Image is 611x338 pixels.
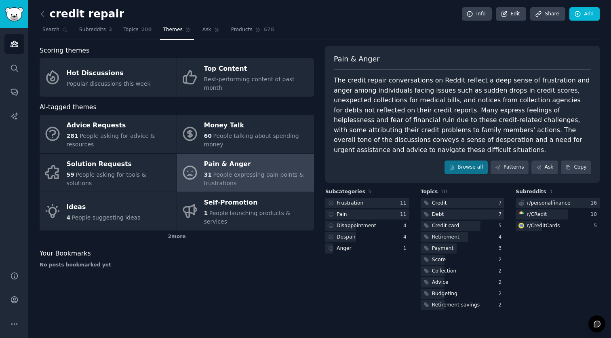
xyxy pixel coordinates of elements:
span: 31 [204,171,212,178]
a: Retirement4 [421,232,505,242]
a: Frustration11 [325,198,409,208]
button: Copy [561,161,591,174]
a: Patterns [491,161,529,174]
div: r/ personalfinance [527,200,570,207]
a: Pain & Anger31People expressing pain points & frustrations [177,154,314,192]
div: 2 [499,256,505,264]
span: Subreddits [79,26,106,34]
div: Disappointment [337,222,376,230]
a: Debt7 [421,209,505,220]
div: 11 [400,200,409,207]
span: Search [42,26,59,34]
span: 10 [440,189,447,194]
a: Share [530,7,565,21]
a: Score2 [421,255,505,265]
a: CReditr/CRedit10 [516,209,600,220]
div: 2 more [40,230,314,243]
a: Credit7 [421,198,505,208]
span: Products [231,26,253,34]
span: People expressing pain points & frustrations [204,171,304,186]
div: Budgeting [432,290,457,298]
span: Ask [202,26,211,34]
div: Hot Discussions [67,67,151,80]
div: 10 [590,211,600,218]
span: People suggesting ideas [72,214,141,221]
a: Retirement savings2 [421,300,505,310]
span: 3 [549,189,552,194]
div: Frustration [337,200,363,207]
a: CreditCardsr/CreditCards5 [516,221,600,231]
span: 59 [67,171,74,178]
span: 5 [368,189,371,194]
a: Themes [160,23,194,40]
div: No posts bookmarked yet [40,262,314,269]
div: Pain & Anger [204,158,310,171]
a: Edit [496,7,526,21]
span: Popular discussions this week [67,80,151,87]
a: Top ContentBest-performing content of past month [177,58,314,97]
div: Score [432,256,446,264]
div: 11 [400,211,409,218]
div: 7 [499,211,505,218]
a: r/personalfinance16 [516,198,600,208]
a: Collection2 [421,266,505,276]
div: r/ CRedit [527,211,547,218]
span: People asking for advice & resources [67,133,155,148]
a: Pain11 [325,209,409,220]
div: Retirement [432,234,459,241]
a: Money Talk60People talking about spending money [177,115,314,153]
span: Best-performing content of past month [204,76,295,91]
a: Ask [531,161,558,174]
a: Self-Promotion1People launching products & services [177,192,314,230]
div: Self-Promotion [204,196,310,209]
span: Subreddits [516,188,546,196]
span: 60 [204,133,212,139]
span: 678 [264,26,274,34]
div: 2 [499,268,505,275]
span: Your Bookmarks [40,249,91,259]
a: Budgeting2 [421,289,505,299]
span: 1 [204,210,208,216]
a: Hot DiscussionsPopular discussions this week [40,58,177,97]
span: Themes [163,26,183,34]
a: Despair4 [325,232,409,242]
span: 3 [109,26,112,34]
div: 2 [499,279,505,286]
div: Anger [337,245,352,252]
div: Collection [432,268,457,275]
div: Despair [337,234,356,241]
span: People asking for tools & solutions [67,171,146,186]
div: Retirement savings [432,302,480,309]
div: 2 [499,302,505,309]
a: Topics200 [120,23,154,40]
a: Subreddits3 [76,23,115,40]
div: 4 [499,234,505,241]
span: People talking about spending money [204,133,299,148]
a: Info [462,7,492,21]
div: 2 [499,290,505,298]
a: Products678 [228,23,277,40]
span: Pain & Anger [334,54,379,64]
a: Ideas4People suggesting ideas [40,192,177,230]
h2: credit repair [40,8,124,21]
div: Debt [432,211,444,218]
div: 4 [403,234,409,241]
a: Credit card5 [421,221,505,231]
a: Search [40,23,71,40]
span: Topics [123,26,138,34]
div: 1 [403,245,409,252]
a: Browse all [445,161,488,174]
div: Money Talk [204,119,310,132]
div: r/ CreditCards [527,222,560,230]
a: Advice Requests281People asking for advice & resources [40,115,177,153]
div: The credit repair conversations on Reddit reflect a deep sense of frustration and anger among ind... [334,76,591,155]
div: 4 [403,222,409,230]
div: Ideas [67,201,141,213]
div: Advice Requests [67,119,173,132]
div: 7 [499,200,505,207]
div: Credit card [432,222,459,230]
span: Scoring themes [40,46,89,56]
span: Topics [421,188,438,196]
div: Credit [432,200,447,207]
a: Ask [200,23,223,40]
